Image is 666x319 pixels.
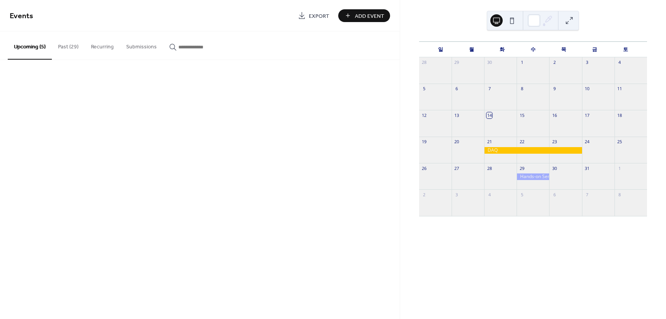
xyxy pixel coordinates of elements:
[548,42,579,57] div: 목
[584,60,590,65] div: 3
[486,60,492,65] div: 30
[551,86,557,92] div: 9
[454,192,460,197] div: 3
[309,12,329,20] span: Export
[551,60,557,65] div: 2
[454,165,460,171] div: 27
[10,9,33,24] span: Events
[519,192,525,197] div: 5
[425,42,456,57] div: 일
[551,192,557,197] div: 6
[486,139,492,145] div: 21
[486,165,492,171] div: 28
[610,42,641,57] div: 토
[85,31,120,59] button: Recurring
[579,42,610,57] div: 금
[584,112,590,118] div: 17
[421,60,427,65] div: 28
[421,165,427,171] div: 26
[292,9,335,22] a: Export
[8,31,52,60] button: Upcoming (5)
[517,173,549,180] div: Hands-on Seminar
[421,112,427,118] div: 12
[584,165,590,171] div: 31
[517,42,548,57] div: 수
[338,9,390,22] button: Add Event
[551,112,557,118] div: 16
[617,112,623,118] div: 18
[519,139,525,145] div: 22
[484,147,582,154] div: DAQ
[421,86,427,92] div: 5
[454,112,460,118] div: 13
[519,86,525,92] div: 8
[487,42,518,57] div: 화
[454,86,460,92] div: 6
[486,192,492,197] div: 4
[519,60,525,65] div: 1
[617,139,623,145] div: 25
[52,31,85,59] button: Past (29)
[421,192,427,197] div: 2
[519,112,525,118] div: 15
[617,60,623,65] div: 4
[454,60,460,65] div: 29
[456,42,487,57] div: 월
[551,139,557,145] div: 23
[584,192,590,197] div: 7
[355,12,384,20] span: Add Event
[617,192,623,197] div: 8
[584,139,590,145] div: 24
[486,112,492,118] div: 14
[551,165,557,171] div: 30
[617,165,623,171] div: 1
[421,139,427,145] div: 19
[617,86,623,92] div: 11
[584,86,590,92] div: 10
[454,139,460,145] div: 20
[486,86,492,92] div: 7
[120,31,163,59] button: Submissions
[519,165,525,171] div: 29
